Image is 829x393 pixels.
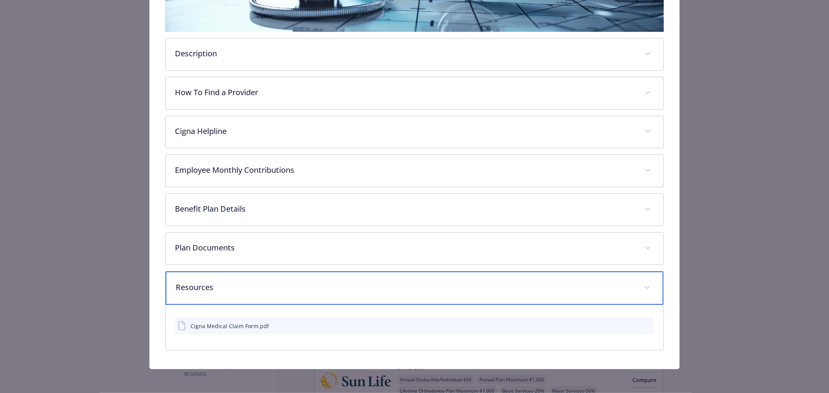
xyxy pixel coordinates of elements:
div: Resources [166,305,663,350]
div: Cigna Helpline [166,116,663,148]
p: Benefit Plan Details [175,203,635,215]
div: Resources [166,271,663,305]
div: Plan Documents [166,233,663,264]
p: Cigna Helpline [175,125,635,137]
p: How To Find a Provider [175,87,635,98]
p: Plan Documents [175,242,635,254]
button: preview file [644,322,651,330]
div: Employee Monthly Contributions [166,155,663,187]
div: Cigna Medical Claim Form.pdf [190,322,269,330]
p: Description [175,48,635,59]
p: Employee Monthly Contributions [175,164,635,176]
div: Benefit Plan Details [166,194,663,226]
button: download file [632,322,638,330]
div: How To Find a Provider [166,77,663,109]
p: Resources [176,282,635,293]
div: Description [166,38,663,70]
